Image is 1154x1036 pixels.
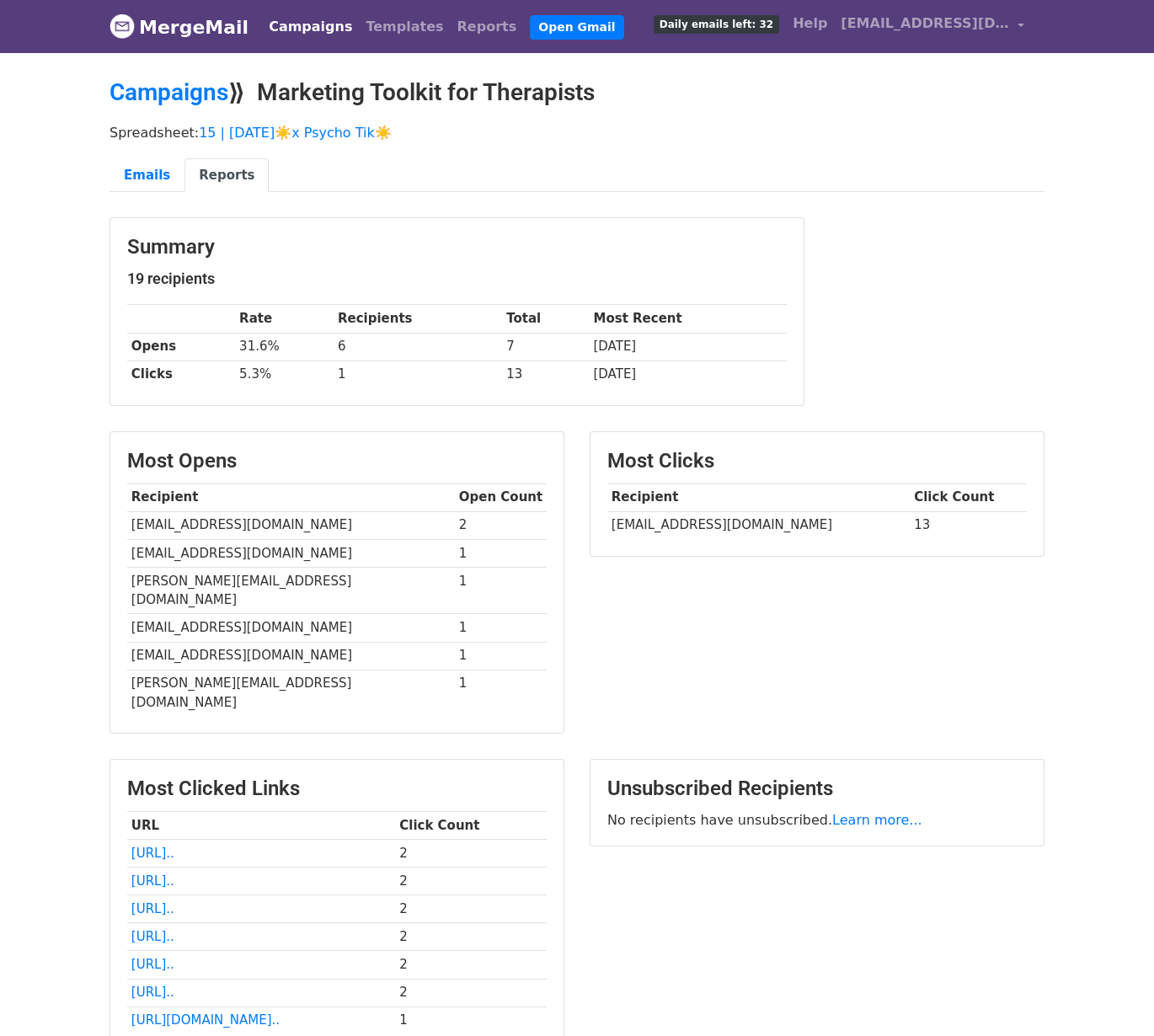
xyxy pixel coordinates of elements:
[131,1012,280,1028] a: [URL][DOMAIN_NAME]..
[127,483,455,511] th: Recipient
[786,7,834,40] a: Help
[199,125,392,141] a: 15 | [DATE]☀️x Psycho Tik☀️
[451,10,524,44] a: Reports
[235,333,334,360] td: 31.6%
[395,840,547,868] td: 2
[127,333,235,360] th: Opens
[607,511,910,539] td: [EMAIL_ADDRESS][DOMAIN_NAME]
[127,360,235,388] th: Clicks
[395,868,547,895] td: 2
[110,124,1044,142] p: Spreadsheet:
[530,15,623,40] a: Open Gmail
[395,923,547,951] td: 2
[359,10,450,44] a: Templates
[455,614,547,642] td: 1
[110,9,248,45] a: MergeMail
[131,901,174,916] a: [URL]..
[455,567,547,614] td: 1
[455,539,547,567] td: 1
[127,511,455,539] td: [EMAIL_ADDRESS][DOMAIN_NAME]
[834,7,1031,46] a: [EMAIL_ADDRESS][DOMAIN_NAME]
[607,483,910,511] th: Recipient
[127,812,395,840] th: URL
[127,777,547,801] h3: Most Clicked Links
[127,670,455,716] td: [PERSON_NAME][EMAIL_ADDRESS][DOMAIN_NAME]
[127,614,455,642] td: [EMAIL_ADDRESS][DOMAIN_NAME]
[395,895,547,923] td: 2
[647,7,786,40] a: Daily emails left: 32
[590,333,787,360] td: [DATE]
[1070,955,1154,1036] iframe: Chat Widget
[131,985,174,1000] a: [URL]..
[455,483,547,511] th: Open Count
[607,811,1027,829] p: No recipients have unsubscribed.
[502,333,589,360] td: 7
[654,15,779,34] span: Daily emails left: 32
[131,873,174,889] a: [URL]..
[131,957,174,972] a: [URL]..
[334,360,502,388] td: 1
[127,567,455,614] td: [PERSON_NAME][EMAIL_ADDRESS][DOMAIN_NAME]
[395,1007,547,1034] td: 1
[910,483,1027,511] th: Click Count
[127,270,787,288] h5: 19 recipients
[910,511,1027,539] td: 13
[334,305,502,333] th: Recipients
[395,979,547,1007] td: 2
[110,78,228,106] a: Campaigns
[395,812,547,840] th: Click Count
[131,929,174,944] a: [URL]..
[127,642,455,670] td: [EMAIL_ADDRESS][DOMAIN_NAME]
[590,305,787,333] th: Most Recent
[607,449,1027,473] h3: Most Clicks
[395,951,547,979] td: 2
[184,158,269,193] a: Reports
[110,78,1044,107] h2: ⟫ Marketing Toolkit for Therapists
[841,13,1009,34] span: [EMAIL_ADDRESS][DOMAIN_NAME]
[127,235,787,259] h3: Summary
[455,511,547,539] td: 2
[127,449,547,473] h3: Most Opens
[127,539,455,567] td: [EMAIL_ADDRESS][DOMAIN_NAME]
[607,777,1027,801] h3: Unsubscribed Recipients
[502,360,589,388] td: 13
[455,642,547,670] td: 1
[262,10,359,44] a: Campaigns
[502,305,589,333] th: Total
[110,13,135,39] img: MergeMail logo
[131,846,174,861] a: [URL]..
[590,360,787,388] td: [DATE]
[455,670,547,716] td: 1
[110,158,184,193] a: Emails
[235,305,334,333] th: Rate
[832,812,922,828] a: Learn more...
[334,333,502,360] td: 6
[235,360,334,388] td: 5.3%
